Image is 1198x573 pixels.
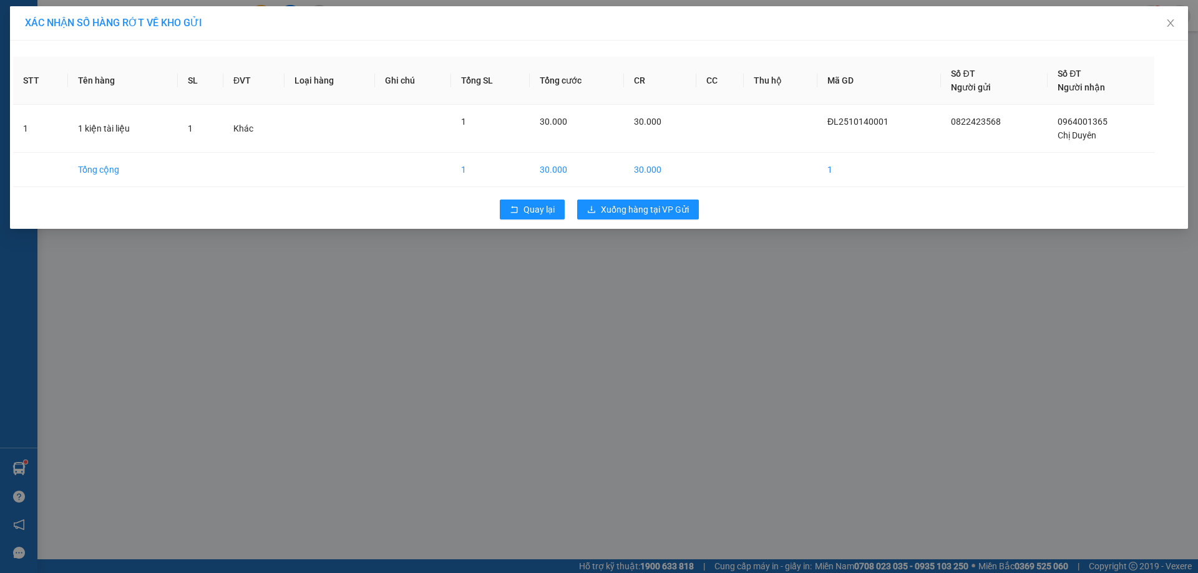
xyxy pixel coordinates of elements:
[68,57,177,105] th: Tên hàng
[1058,130,1096,140] span: Chị Duyên
[510,205,519,215] span: rollback
[817,57,941,105] th: Mã GD
[624,57,696,105] th: CR
[587,205,596,215] span: download
[1058,82,1105,92] span: Người nhận
[178,57,223,105] th: SL
[461,117,466,127] span: 1
[68,105,177,153] td: 1 kiện tài liệu
[951,117,1001,127] span: 0822423568
[1058,117,1108,127] span: 0964001365
[1058,69,1081,79] span: Số ĐT
[530,153,624,187] td: 30.000
[11,11,30,24] span: Gửi:
[68,153,177,187] td: Tổng cộng
[696,57,744,105] th: CC
[530,57,624,105] th: Tổng cước
[13,57,68,105] th: STT
[500,200,565,219] button: rollbackQuay lại
[827,117,889,127] span: ĐL2510140001
[11,54,137,71] div: 0969961540
[951,69,975,79] span: Số ĐT
[146,39,246,56] div: 0354758882
[11,39,137,54] div: vân
[1166,18,1176,28] span: close
[285,57,375,105] th: Loại hàng
[144,79,248,109] div: 30.000
[951,82,991,92] span: Người gửi
[451,153,530,187] td: 1
[144,79,181,108] span: CHƯA CƯỚC :
[11,11,137,39] div: [GEOGRAPHIC_DATA]
[624,153,696,187] td: 30.000
[540,117,567,127] span: 30.000
[146,11,246,39] div: [PERSON_NAME]
[223,57,285,105] th: ĐVT
[817,153,941,187] td: 1
[577,200,699,219] button: downloadXuống hàng tại VP Gửi
[634,117,661,127] span: 30.000
[375,57,451,105] th: Ghi chú
[524,203,555,216] span: Quay lại
[188,123,193,133] span: 1
[744,57,817,105] th: Thu hộ
[451,57,530,105] th: Tổng SL
[13,105,68,153] td: 1
[25,17,202,29] span: XÁC NHẬN SỐ HÀNG RỚT VỀ KHO GỬI
[146,11,176,24] span: Nhận:
[1153,6,1188,41] button: Close
[601,203,689,216] span: Xuống hàng tại VP Gửi
[223,105,285,153] td: Khác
